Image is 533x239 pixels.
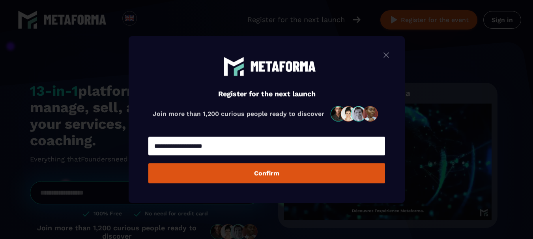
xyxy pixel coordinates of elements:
[152,108,324,119] p: Join more than 1,200 curious people ready to discover
[218,88,315,99] h4: Register for the next launch
[382,50,391,60] img: close
[217,56,316,76] img: main logo
[148,163,385,183] button: Confirm
[328,105,381,122] img: community-people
